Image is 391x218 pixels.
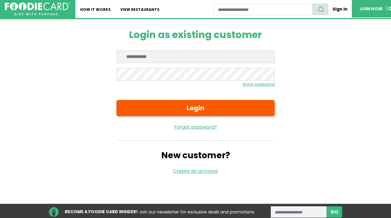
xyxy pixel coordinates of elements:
a: Create an account [173,168,218,175]
button: Login [116,100,275,116]
strong: BECOME A FOODIE CARD INSIDER! [65,209,138,215]
span: Join our newsletter for exclusive deals and promotions. [139,209,255,215]
h2: New customer? [116,150,275,161]
button: subscribe [326,206,342,218]
input: enter email address [271,206,327,218]
input: restaurant search [214,4,312,15]
small: show password [243,81,275,87]
button: search [312,4,328,15]
img: FoodieCard; Eat, Drink, Save, Donate [5,2,71,16]
a: Forgot password? [116,123,275,131]
a: Sign In [328,4,352,15]
h1: Login as existing customer [116,29,275,40]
